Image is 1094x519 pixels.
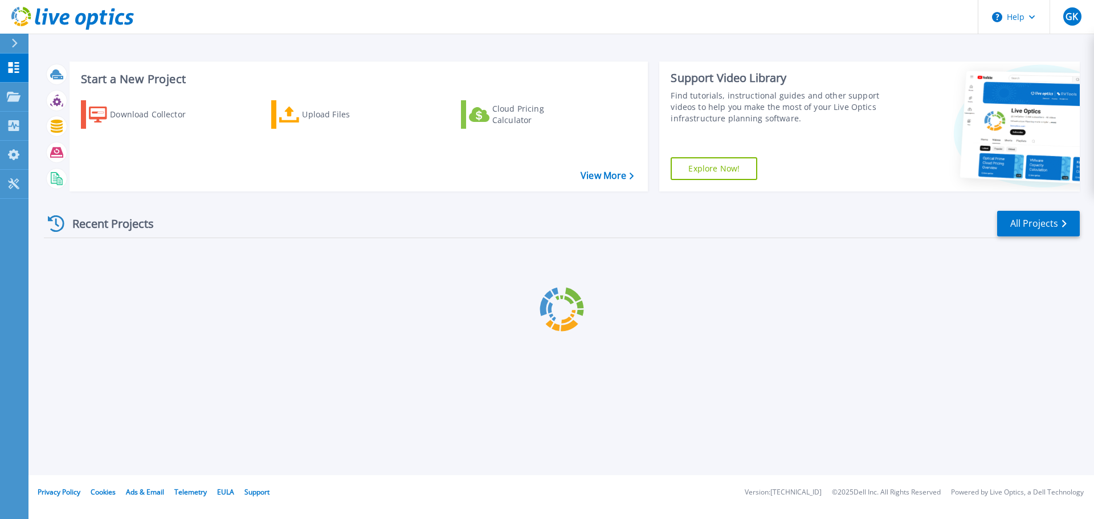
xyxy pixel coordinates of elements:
div: Download Collector [110,103,201,126]
div: Support Video Library [671,71,885,85]
li: © 2025 Dell Inc. All Rights Reserved [832,489,941,496]
a: All Projects [997,211,1080,236]
h3: Start a New Project [81,73,634,85]
a: Upload Files [271,100,398,129]
a: Support [244,487,270,497]
a: Telemetry [174,487,207,497]
a: Download Collector [81,100,208,129]
div: Cloud Pricing Calculator [492,103,583,126]
div: Upload Files [302,103,393,126]
li: Version: [TECHNICAL_ID] [745,489,822,496]
li: Powered by Live Optics, a Dell Technology [951,489,1084,496]
a: Privacy Policy [38,487,80,497]
a: EULA [217,487,234,497]
a: Cookies [91,487,116,497]
a: Ads & Email [126,487,164,497]
a: View More [581,170,634,181]
a: Cloud Pricing Calculator [461,100,588,129]
a: Explore Now! [671,157,757,180]
div: Find tutorials, instructional guides and other support videos to help you make the most of your L... [671,90,885,124]
span: GK [1066,12,1078,21]
div: Recent Projects [44,210,169,238]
